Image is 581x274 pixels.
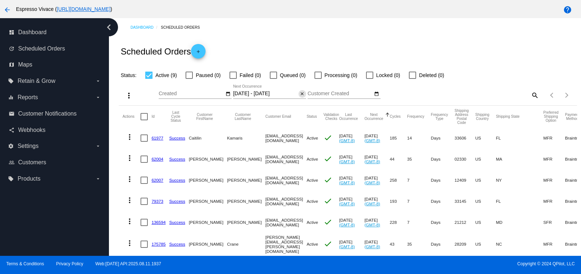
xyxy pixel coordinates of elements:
[95,94,101,100] i: arrow_drop_down
[407,170,431,191] mat-cell: 7
[339,159,355,164] a: (GMT-8)
[325,71,357,80] span: Processing (0)
[8,143,14,149] i: settings
[265,149,307,170] mat-cell: [EMAIL_ADDRESS][DOMAIN_NAME]
[365,244,380,249] a: (GMT-8)
[324,133,332,142] mat-icon: check
[9,160,15,165] i: people_outline
[455,109,469,125] button: Change sorting for ShippingPostcode
[530,89,539,101] mat-icon: search
[8,78,14,84] i: local_offer
[265,191,307,212] mat-cell: [EMAIL_ADDRESS][DOMAIN_NAME]
[189,149,227,170] mat-cell: [PERSON_NAME]
[169,242,185,246] a: Success
[306,178,318,182] span: Active
[189,233,227,255] mat-cell: [PERSON_NAME]
[365,149,390,170] mat-cell: [DATE]
[95,176,101,182] i: arrow_drop_down
[543,191,565,212] mat-cell: MFR
[455,191,475,212] mat-cell: 33145
[18,45,65,52] span: Scheduled Orders
[475,170,496,191] mat-cell: US
[9,111,15,117] i: email
[169,157,185,161] a: Success
[151,220,166,225] a: 136594
[226,91,231,97] mat-icon: date_range
[324,218,332,226] mat-icon: check
[455,149,475,170] mat-cell: 02330
[56,261,84,266] a: Privacy Policy
[189,212,227,233] mat-cell: [PERSON_NAME]
[95,143,101,149] i: arrow_drop_down
[365,233,390,255] mat-cell: [DATE]
[189,191,227,212] mat-cell: [PERSON_NAME]
[8,94,14,100] i: equalizer
[125,175,134,184] mat-icon: more_vert
[455,170,475,191] mat-cell: 12409
[151,242,166,246] a: 175785
[265,128,307,149] mat-cell: [EMAIL_ADDRESS][DOMAIN_NAME]
[161,22,206,33] a: Scheduled Orders
[9,124,101,136] a: share Webhooks
[227,233,265,255] mat-cell: Crane
[125,239,134,247] mat-icon: more_vert
[151,157,163,161] a: 62004
[390,128,407,149] mat-cell: 185
[560,88,574,102] button: Next page
[339,233,365,255] mat-cell: [DATE]
[339,222,355,227] a: (GMT-8)
[18,29,46,36] span: Dashboard
[496,170,544,191] mat-cell: NY
[155,71,177,80] span: Active (9)
[227,212,265,233] mat-cell: [PERSON_NAME]
[125,154,134,162] mat-icon: more_vert
[227,170,265,191] mat-cell: [PERSON_NAME]
[103,21,115,33] i: chevron_left
[407,114,424,119] button: Change sorting for Frequency
[297,261,575,266] span: Copyright © 2024 QPilot, LLC
[407,233,431,255] mat-cell: 35
[18,127,45,133] span: Webhooks
[339,244,355,249] a: (GMT-8)
[475,113,489,121] button: Change sorting for ShippingCountry
[365,113,383,121] button: Change sorting for NextOccurrenceUtc
[169,136,185,140] a: Success
[407,128,431,149] mat-cell: 14
[300,91,305,97] mat-icon: close
[122,106,141,128] mat-header-cell: Actions
[227,128,265,149] mat-cell: Kamaris
[9,108,101,120] a: email Customer Notifications
[365,191,390,212] mat-cell: [DATE]
[496,212,544,233] mat-cell: MD
[365,170,390,191] mat-cell: [DATE]
[151,114,154,119] button: Change sorting for Id
[365,212,390,233] mat-cell: [DATE]
[227,113,259,121] button: Change sorting for CustomerLastName
[9,43,101,55] a: update Scheduled Orders
[125,133,134,141] mat-icon: more_vert
[339,170,365,191] mat-cell: [DATE]
[390,170,407,191] mat-cell: 258
[189,113,220,121] button: Change sorting for CustomerFirstName
[125,196,134,205] mat-icon: more_vert
[151,178,163,182] a: 62007
[390,149,407,170] mat-cell: 44
[151,136,163,140] a: 61977
[496,149,544,170] mat-cell: MA
[189,170,227,191] mat-cell: [PERSON_NAME]
[18,159,46,166] span: Customers
[324,106,339,128] mat-header-cell: Validation Checks
[390,233,407,255] mat-cell: 43
[324,197,332,205] mat-icon: check
[365,138,380,143] a: (GMT-8)
[475,233,496,255] mat-cell: US
[365,128,390,149] mat-cell: [DATE]
[306,220,318,225] span: Active
[265,233,307,255] mat-cell: [PERSON_NAME][EMAIL_ADDRESS][PERSON_NAME][DOMAIN_NAME]
[17,176,40,182] span: Products
[339,128,365,149] mat-cell: [DATE]
[339,149,365,170] mat-cell: [DATE]
[240,71,261,80] span: Failed (0)
[9,29,15,35] i: dashboard
[390,191,407,212] mat-cell: 193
